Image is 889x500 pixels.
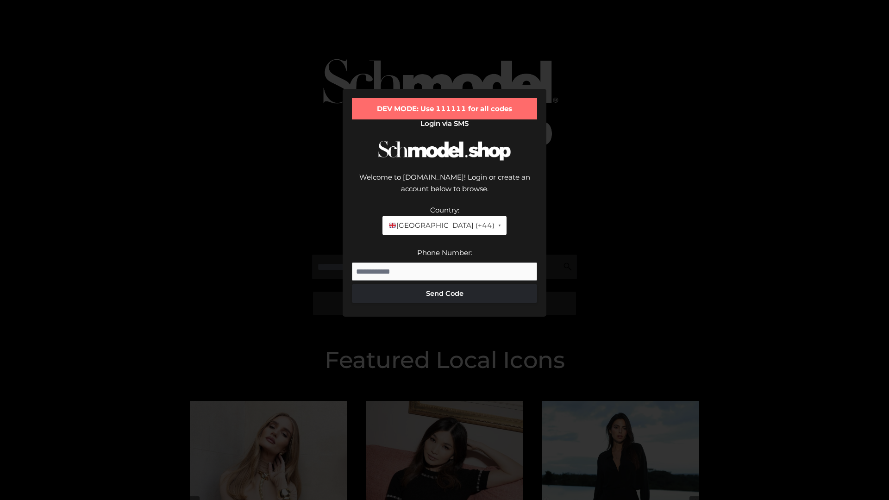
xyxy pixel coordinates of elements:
div: Welcome to [DOMAIN_NAME]! Login or create an account below to browse. [352,171,537,204]
h2: Login via SMS [352,119,537,128]
img: 🇬🇧 [389,222,396,229]
span: [GEOGRAPHIC_DATA] (+44) [388,219,494,231]
label: Country: [430,206,459,214]
div: DEV MODE: Use 111111 for all codes [352,98,537,119]
img: Schmodel Logo [375,132,514,169]
button: Send Code [352,284,537,303]
label: Phone Number: [417,248,472,257]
